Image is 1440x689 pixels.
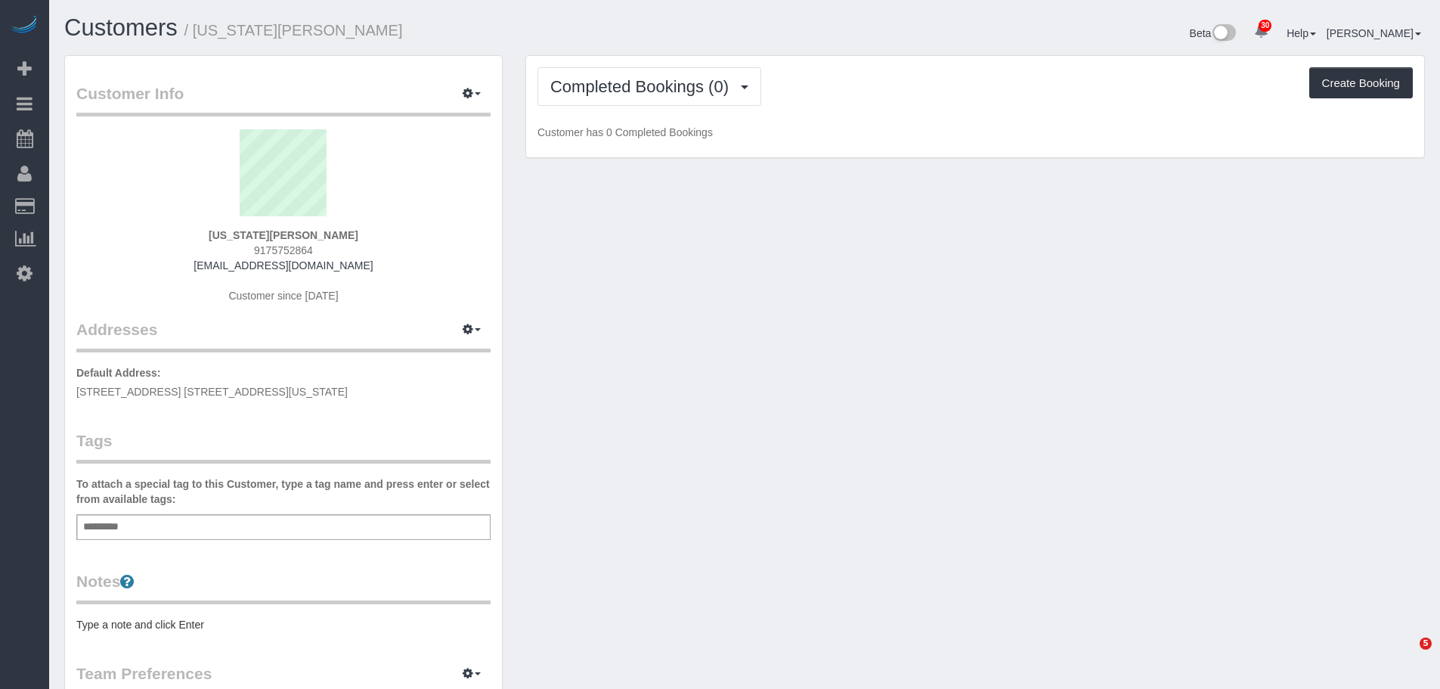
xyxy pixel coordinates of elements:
[537,125,1413,140] p: Customer has 0 Completed Bookings
[1211,24,1236,44] img: New interface
[76,82,491,116] legend: Customer Info
[1246,15,1276,48] a: 30
[76,430,491,464] legend: Tags
[228,290,338,302] span: Customer since [DATE]
[9,15,39,36] img: Automaid Logo
[1287,27,1316,39] a: Help
[64,14,178,41] a: Customers
[194,259,373,272] a: [EMAIL_ADDRESS][DOMAIN_NAME]
[1389,638,1425,674] iframe: Intercom live chat
[537,67,761,106] button: Completed Bookings (0)
[1190,27,1237,39] a: Beta
[76,476,491,507] label: To attach a special tag to this Customer, type a tag name and press enter or select from availabl...
[76,365,161,380] label: Default Address:
[550,77,736,96] span: Completed Bookings (0)
[76,617,491,632] pre: Type a note and click Enter
[1420,638,1432,650] span: 5
[184,22,403,39] small: / [US_STATE][PERSON_NAME]
[1309,67,1413,99] button: Create Booking
[76,386,348,398] span: [STREET_ADDRESS] [STREET_ADDRESS][US_STATE]
[76,570,491,604] legend: Notes
[254,244,313,256] span: 9175752864
[1327,27,1421,39] a: [PERSON_NAME]
[209,229,358,241] strong: [US_STATE][PERSON_NAME]
[1259,20,1271,32] span: 30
